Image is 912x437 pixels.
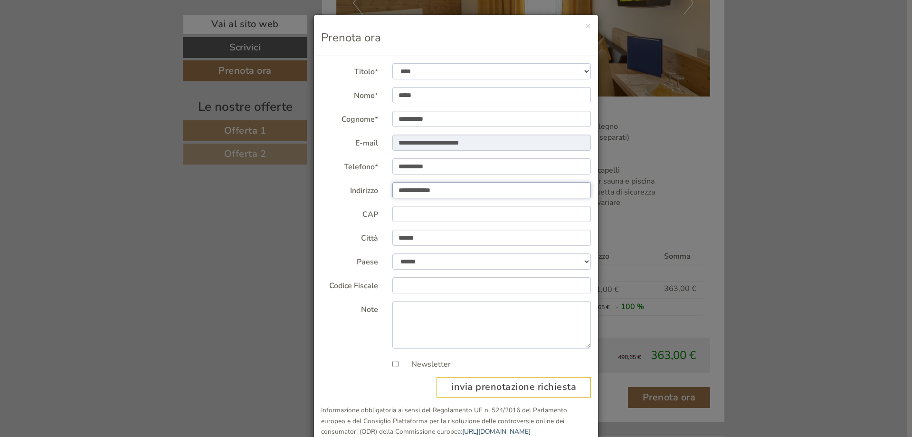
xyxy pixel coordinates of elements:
label: Codice Fiscale [314,277,385,291]
button: × [585,21,591,31]
div: lunedì [168,2,207,19]
div: Buonasera , l'offerta possiamo tenere fino a 5 giorni prima dell'arrivo è la disdetta gratuita an... [7,99,241,171]
label: Indirizzo [314,182,385,196]
small: 18:09 [14,163,237,170]
label: Cognome* [314,111,385,125]
a: [URL][DOMAIN_NAME] [462,427,531,436]
button: invia prenotazione richiesta [437,377,591,398]
label: Newsletter [402,359,451,370]
h3: Prenota ora [321,31,591,44]
div: Lei [138,27,360,34]
label: E-mail [314,135,385,149]
label: Titolo* [314,63,385,78]
div: Hotel Kristall [14,101,237,108]
button: Invia [323,246,375,267]
label: Note [314,301,385,315]
label: Nome* [314,87,385,101]
small: 17:30 [138,88,360,95]
small: Informazione obbligatoria ai sensi del Regolamento UE n. 524/2016 del Parlamento europeo e del Co... [321,406,567,437]
label: Telefono* [314,158,385,173]
label: CAP [314,206,385,220]
label: Città [314,230,385,244]
label: Paese [314,253,385,268]
div: Buonasera, per favore quanto tempo è valida l'offerta? quanto viene addebitato in caso di disdett... [133,25,367,97]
